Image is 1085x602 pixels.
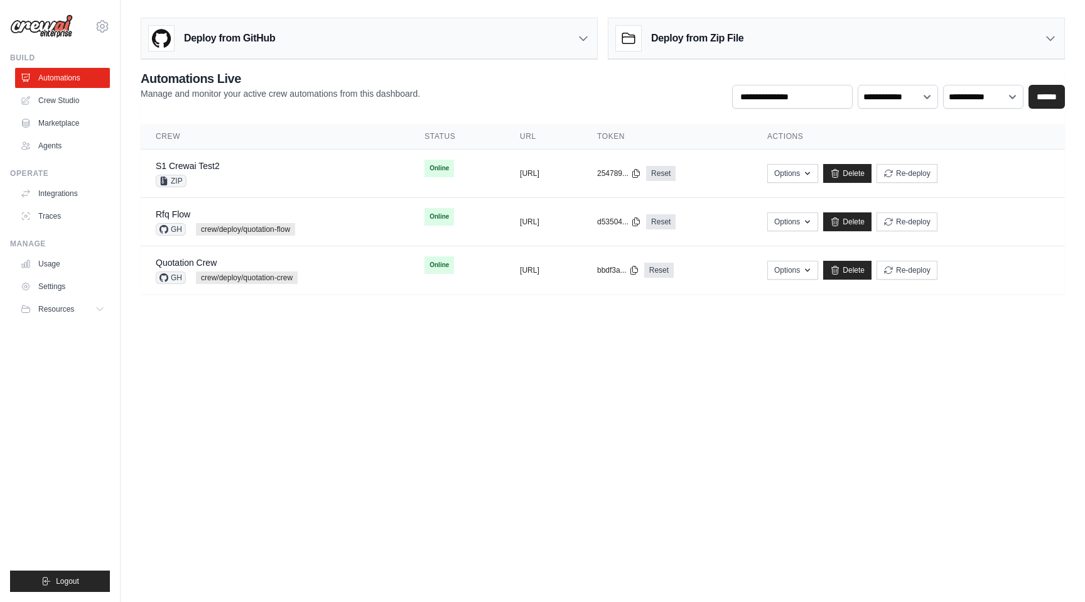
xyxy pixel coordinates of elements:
span: crew/deploy/quotation-flow [196,223,295,236]
a: Quotation Crew [156,258,217,268]
h3: Deploy from GitHub [184,31,275,46]
span: GH [156,271,186,284]
span: Resources [38,304,74,314]
a: Delete [823,164,872,183]
th: Status [409,124,505,150]
a: Reset [646,214,676,229]
span: Logout [56,576,79,586]
p: Manage and monitor your active crew automations from this dashboard. [141,87,420,100]
th: Token [582,124,752,150]
a: Reset [644,263,674,278]
a: Settings [15,276,110,297]
span: Online [424,160,454,177]
a: Marketplace [15,113,110,133]
span: crew/deploy/quotation-crew [196,271,298,284]
a: Reset [646,166,676,181]
div: Manage [10,239,110,249]
button: Resources [15,299,110,319]
button: Options [767,212,818,231]
span: ZIP [156,175,186,187]
span: Online [424,208,454,226]
button: Re-deploy [877,164,937,183]
a: Rfq Flow [156,209,190,219]
a: Crew Studio [15,90,110,111]
a: Delete [823,212,872,231]
a: Integrations [15,183,110,204]
button: Options [767,261,818,280]
span: Online [424,256,454,274]
img: Logo [10,14,73,38]
a: Automations [15,68,110,88]
img: GitHub Logo [149,26,174,51]
a: Usage [15,254,110,274]
button: d53504... [597,217,641,227]
div: Operate [10,168,110,178]
h3: Deploy from Zip File [651,31,743,46]
a: Agents [15,136,110,156]
th: URL [505,124,582,150]
span: GH [156,223,186,236]
th: Actions [752,124,1065,150]
th: Crew [141,124,409,150]
button: Re-deploy [877,212,937,231]
div: Build [10,53,110,63]
h2: Automations Live [141,70,420,87]
a: Delete [823,261,872,280]
a: S1 Crewai Test2 [156,161,220,171]
button: Re-deploy [877,261,937,280]
a: Traces [15,206,110,226]
button: bbdf3a... [597,265,639,275]
button: Logout [10,571,110,592]
button: 254789... [597,168,641,178]
button: Options [767,164,818,183]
